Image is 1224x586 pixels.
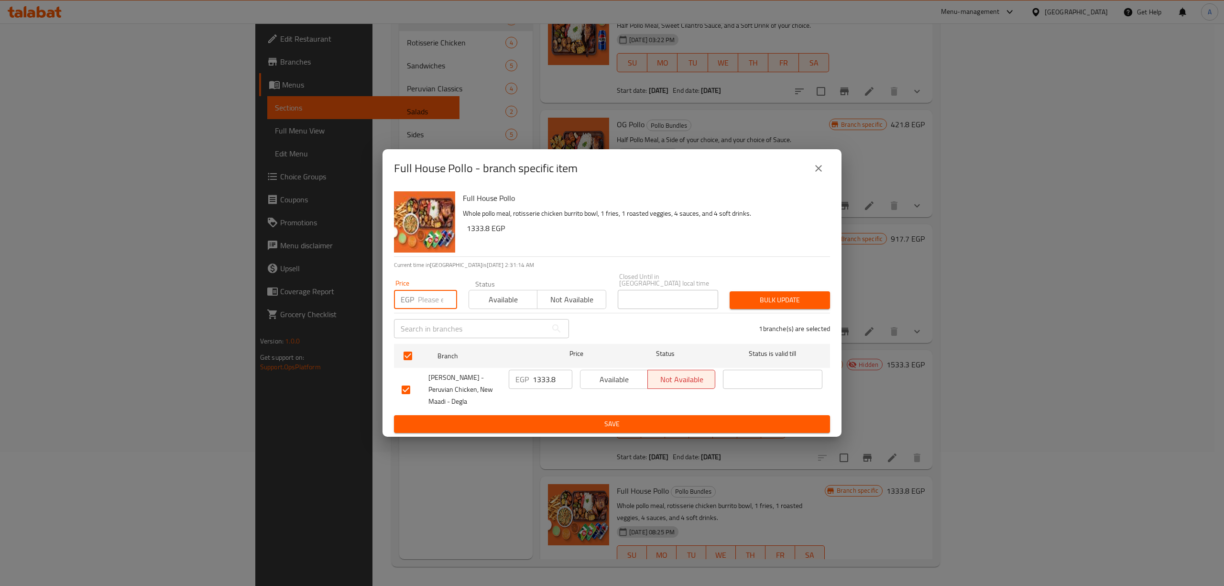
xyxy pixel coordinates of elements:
[515,374,529,385] p: EGP
[394,261,830,269] p: Current time in [GEOGRAPHIC_DATA] is [DATE] 2:31:14 AM
[402,418,822,430] span: Save
[428,372,501,408] span: [PERSON_NAME] - Peruvian Chicken, New Maadi - Degla
[463,191,822,205] h6: Full House Pollo
[418,290,457,309] input: Please enter price
[394,319,547,338] input: Search in branches
[463,208,822,220] p: Whole pollo meal, rotisserie chicken burrito bowl, 1 fries, 1 roasted veggies, 4 sauces, and 4 so...
[43,556,131,565] div: Item branches updated successfully
[545,348,608,360] span: Price
[394,191,455,253] img: Full House Pollo
[647,370,715,389] button: Not available
[652,373,711,387] span: Not available
[469,290,537,309] button: Available
[616,348,715,360] span: Status
[807,157,830,180] button: close
[580,370,648,389] button: Available
[467,221,822,235] h6: 1333.8 EGP
[394,161,578,176] h2: Full House Pollo - branch specific item
[730,291,830,309] button: Bulk update
[401,294,414,305] p: EGP
[537,290,606,309] button: Not available
[541,293,602,307] span: Not available
[533,370,572,389] input: Please enter price
[737,294,822,306] span: Bulk update
[759,324,830,333] p: 1 branche(s) are selected
[723,348,822,360] span: Status is valid till
[394,415,830,433] button: Save
[584,373,644,387] span: Available
[437,350,537,362] span: Branch
[473,293,534,307] span: Available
